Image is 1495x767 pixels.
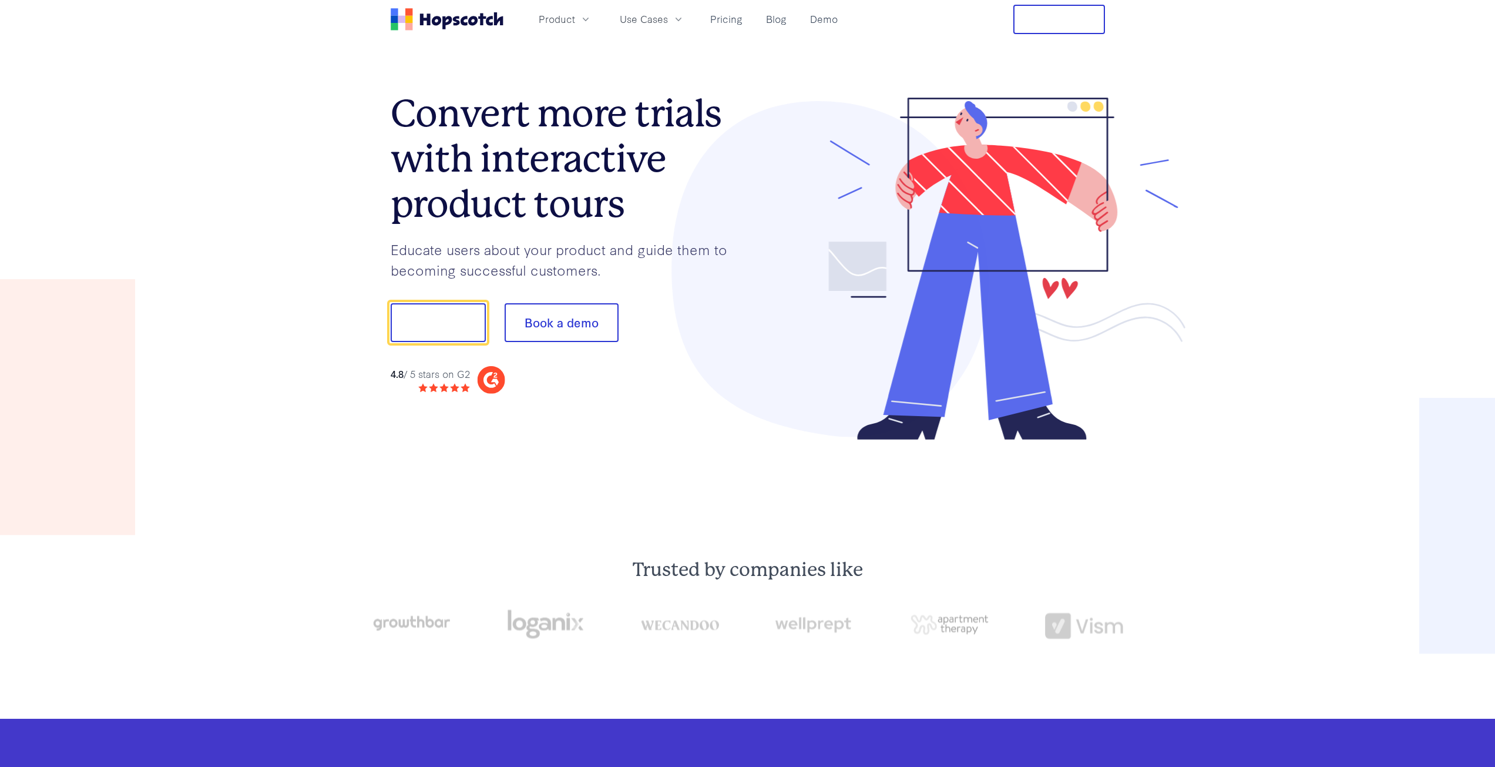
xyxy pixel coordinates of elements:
a: Blog [761,9,791,29]
button: Product [532,9,599,29]
button: Use Cases [613,9,691,29]
div: / 5 stars on G2 [391,367,470,381]
button: Free Trial [1013,5,1105,34]
span: Product [539,12,575,26]
img: vism logo [1045,613,1123,639]
a: Pricing [705,9,747,29]
img: wecandoo-logo [641,619,719,630]
img: wellprept logo [775,614,854,635]
button: Book a demo [505,303,619,342]
img: png-apartment-therapy-house-studio-apartment-home [911,615,989,635]
a: Demo [805,9,842,29]
span: Use Cases [620,12,668,26]
a: Home [391,8,503,31]
p: Educate users about your product and guide them to becoming successful customers. [391,239,748,280]
h1: Convert more trials with interactive product tours [391,91,748,226]
strong: 4.8 [391,367,404,380]
button: Show me! [391,303,486,342]
h2: Trusted by companies like [315,558,1180,582]
img: growthbar-logo [372,616,450,631]
img: loganix-logo [506,604,584,645]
